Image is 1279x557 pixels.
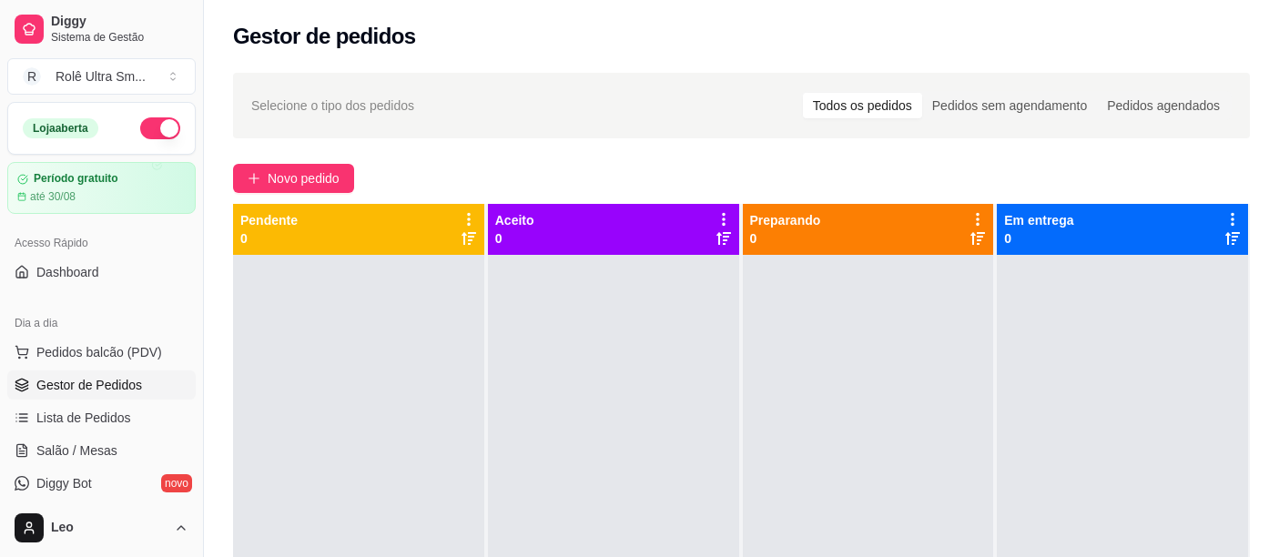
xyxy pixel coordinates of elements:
p: 0 [750,229,821,248]
button: Alterar Status [140,117,180,139]
button: Leo [7,506,196,550]
a: Lista de Pedidos [7,403,196,432]
button: Pedidos balcão (PDV) [7,338,196,367]
div: Dia a dia [7,309,196,338]
a: Diggy Botnovo [7,469,196,498]
span: R [23,67,41,86]
a: Período gratuitoaté 30/08 [7,162,196,214]
button: Novo pedido [233,164,354,193]
button: Select a team [7,58,196,95]
span: Diggy Bot [36,474,92,492]
a: DiggySistema de Gestão [7,7,196,51]
span: Diggy [51,14,188,30]
span: Pedidos balcão (PDV) [36,343,162,361]
div: Acesso Rápido [7,228,196,258]
p: Pendente [240,211,298,229]
a: Gestor de Pedidos [7,370,196,400]
span: Selecione o tipo dos pedidos [251,96,414,116]
article: até 30/08 [30,189,76,204]
span: Gestor de Pedidos [36,376,142,394]
p: 0 [240,229,298,248]
span: plus [248,172,260,185]
a: Salão / Mesas [7,436,196,465]
div: Loja aberta [23,118,98,138]
div: Pedidos sem agendamento [922,93,1097,118]
p: 0 [495,229,534,248]
span: Dashboard [36,263,99,281]
span: Salão / Mesas [36,441,117,460]
span: Sistema de Gestão [51,30,188,45]
p: Em entrega [1004,211,1073,229]
p: Aceito [495,211,534,229]
article: Período gratuito [34,172,118,186]
div: Rolê Ultra Sm ... [56,67,146,86]
div: Pedidos agendados [1097,93,1230,118]
span: Lista de Pedidos [36,409,131,427]
h2: Gestor de pedidos [233,22,416,51]
a: Dashboard [7,258,196,287]
p: Preparando [750,211,821,229]
p: 0 [1004,229,1073,248]
span: Novo pedido [268,168,340,188]
span: Leo [51,520,167,536]
div: Todos os pedidos [803,93,922,118]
